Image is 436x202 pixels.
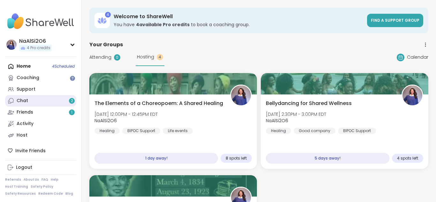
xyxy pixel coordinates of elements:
[41,177,48,182] a: FAQ
[136,21,190,28] b: 4 available Pro credit s
[16,164,32,171] div: Logout
[6,40,17,50] img: NaAlSi2O6
[94,111,158,117] span: [DATE] 12:00PM - 12:45PM EDT
[367,14,423,27] a: Find a support group
[5,162,76,173] a: Logout
[94,128,120,134] div: Healing
[70,76,75,81] iframe: Spotlight
[65,191,73,196] a: Blog
[105,12,111,18] div: 4
[31,184,53,189] a: Safety Policy
[137,54,154,60] span: Hosting
[163,128,193,134] div: Life events
[17,109,33,116] div: Friends
[89,41,123,49] span: Your Groups
[17,98,28,104] div: Chat
[266,111,326,117] span: [DATE] 2:30PM - 3:00PM EDT
[24,177,39,182] a: About Us
[5,72,76,84] a: Coaching
[19,38,52,45] div: NaAlSi2O6
[5,177,21,182] a: Referrals
[114,21,363,28] h3: You have to book a coaching group.
[5,191,36,196] a: Safety Resources
[17,132,27,138] div: Host
[5,10,76,33] img: ShareWell Nav Logo
[94,117,117,124] b: NaAlSi2O6
[5,107,76,118] a: Friends1
[266,100,352,107] span: Bellydancing for Shared Wellness
[402,86,422,105] img: NaAlSi2O6
[114,54,120,61] div: 0
[71,98,73,104] span: 2
[407,54,428,61] span: Calendar
[94,153,218,164] div: 1 day away!
[89,54,111,61] span: Attending
[338,128,376,134] div: BIPOC Support
[397,156,418,161] span: 4 spots left
[71,110,72,115] span: 1
[5,130,76,141] a: Host
[226,156,247,161] span: 8 spots left
[17,75,39,81] div: Coaching
[371,18,419,23] span: Find a support group
[114,13,363,20] h3: Welcome to ShareWell
[5,84,76,95] a: Support
[5,145,76,156] div: Invite Friends
[27,45,50,51] span: 4 Pro credits
[266,117,288,124] b: NaAlSi2O6
[38,191,63,196] a: Redeem Code
[17,121,34,127] div: Activity
[266,153,389,164] div: 5 days away!
[157,54,163,60] div: 4
[5,118,76,130] a: Activity
[17,86,35,93] div: Support
[5,184,28,189] a: Host Training
[5,95,76,107] a: Chat2
[51,177,58,182] a: Help
[122,128,160,134] div: BIPOC Support
[94,100,223,107] span: The Elements of a Choreopoem: A Shared Healing
[294,128,335,134] div: Good company
[266,128,291,134] div: Healing
[231,86,251,105] img: NaAlSi2O6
